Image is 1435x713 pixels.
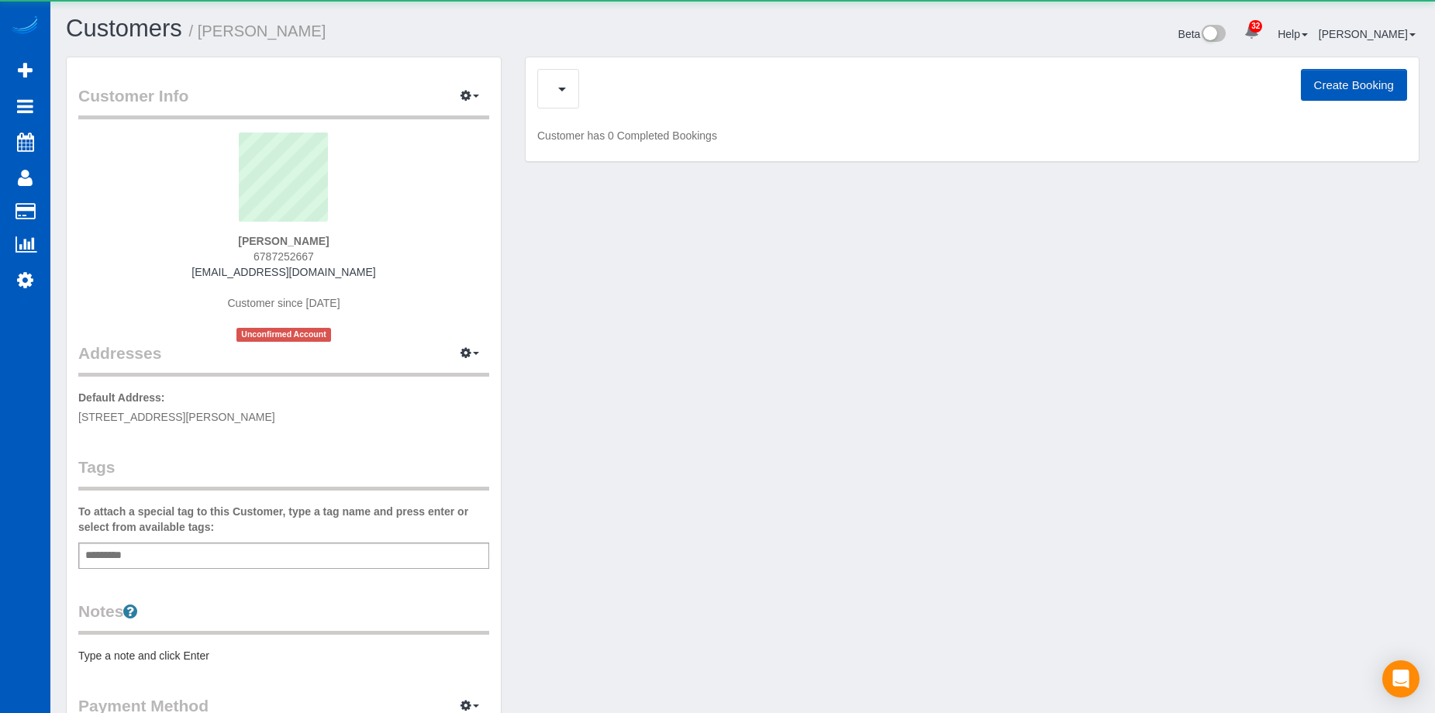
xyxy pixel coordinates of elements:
span: Unconfirmed Account [236,328,331,341]
strong: [PERSON_NAME] [238,235,329,247]
span: 32 [1249,20,1262,33]
span: [STREET_ADDRESS][PERSON_NAME] [78,411,275,423]
a: 32 [1237,15,1267,50]
small: / [PERSON_NAME] [189,22,326,40]
legend: Tags [78,456,489,491]
span: Customer since [DATE] [227,297,340,309]
legend: Customer Info [78,84,489,119]
span: 6787252667 [254,250,314,263]
a: Help [1278,28,1308,40]
a: [PERSON_NAME] [1319,28,1416,40]
div: Open Intercom Messenger [1382,660,1419,697]
legend: Notes [78,600,489,635]
label: Default Address: [78,390,165,405]
button: Create Booking [1301,69,1407,102]
pre: Type a note and click Enter [78,648,489,663]
img: New interface [1200,25,1226,45]
label: To attach a special tag to this Customer, type a tag name and press enter or select from availabl... [78,504,489,535]
a: [EMAIL_ADDRESS][DOMAIN_NAME] [191,266,375,278]
img: Automaid Logo [9,15,40,37]
a: Beta [1178,28,1226,40]
a: Customers [66,15,182,42]
p: Customer has 0 Completed Bookings [537,128,1407,143]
